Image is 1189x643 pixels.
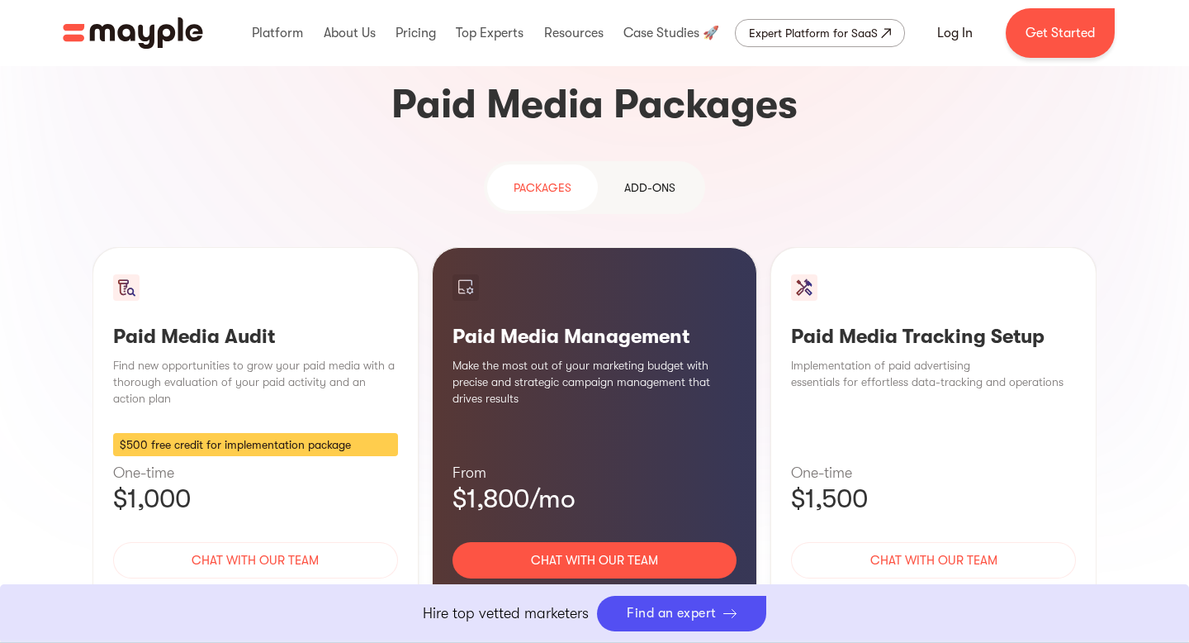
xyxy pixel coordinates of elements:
[63,17,203,49] a: home
[452,7,528,60] div: Top Experts
[1106,564,1189,643] iframe: Chat Widget
[624,178,675,198] div: Add-ons
[92,79,1097,131] h3: Paid Media Packages
[113,357,398,407] p: Find new opportunities to grow your paid media with a thorough evaluation of your paid activity a...
[113,433,398,456] div: $500 free credit for implementation package
[113,483,398,516] p: $1,000
[514,178,571,198] div: PAckages
[113,463,398,483] p: One-time
[735,19,905,47] a: Expert Platform for SaaS
[320,7,380,60] div: About Us
[749,23,878,43] div: Expert Platform for SaaS
[113,324,398,349] h3: Paid Media Audit
[791,542,1076,579] a: Chat with our team
[627,606,717,622] div: Find an expert
[917,13,992,53] a: Log In
[248,7,307,60] div: Platform
[452,357,737,407] p: Make the most out of your marketing budget with precise and strategic campaign management that dr...
[113,542,398,579] a: Chat with our team
[391,7,440,60] div: Pricing
[63,17,203,49] img: Mayple logo
[791,483,1076,516] p: $1,500
[452,483,737,516] p: $1,800/mo
[1106,564,1189,643] div: Widget de chat
[791,324,1076,349] h3: Paid Media Tracking Setup
[1006,8,1115,58] a: Get Started
[791,463,1076,483] p: One-time
[452,463,737,483] p: From
[452,324,737,349] h3: Paid Media Management
[540,7,608,60] div: Resources
[452,542,737,579] a: Chat with our team
[791,357,1076,390] p: Implementation of paid advertising essentials for effortless data-tracking and operations
[423,603,589,625] p: Hire top vetted marketers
